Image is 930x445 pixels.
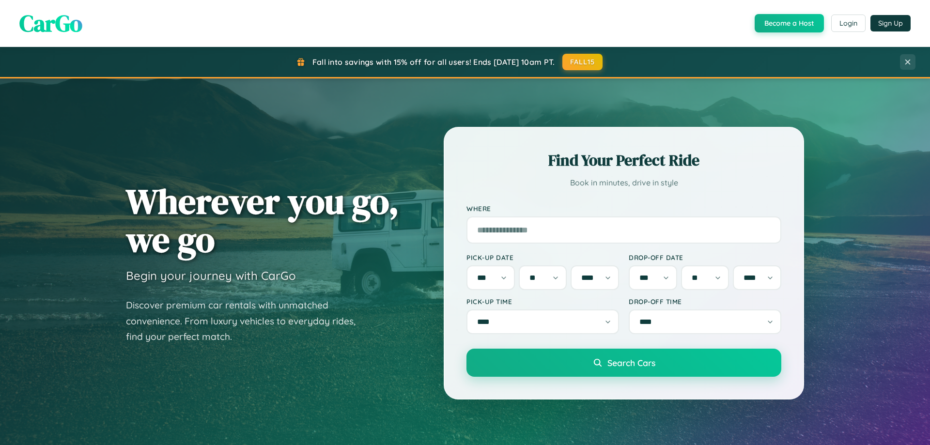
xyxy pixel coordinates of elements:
label: Where [466,204,781,213]
button: Become a Host [755,14,824,32]
span: Search Cars [607,357,655,368]
p: Discover premium car rentals with unmatched convenience. From luxury vehicles to everyday rides, ... [126,297,368,345]
p: Book in minutes, drive in style [466,176,781,190]
h1: Wherever you go, we go [126,182,399,259]
h2: Find Your Perfect Ride [466,150,781,171]
button: Search Cars [466,349,781,377]
span: CarGo [19,7,82,39]
label: Drop-off Date [629,253,781,261]
button: Login [831,15,866,32]
span: Fall into savings with 15% off for all users! Ends [DATE] 10am PT. [312,57,555,67]
label: Pick-up Date [466,253,619,261]
button: Sign Up [870,15,911,31]
label: Drop-off Time [629,297,781,306]
label: Pick-up Time [466,297,619,306]
button: FALL15 [562,54,603,70]
h3: Begin your journey with CarGo [126,268,296,283]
